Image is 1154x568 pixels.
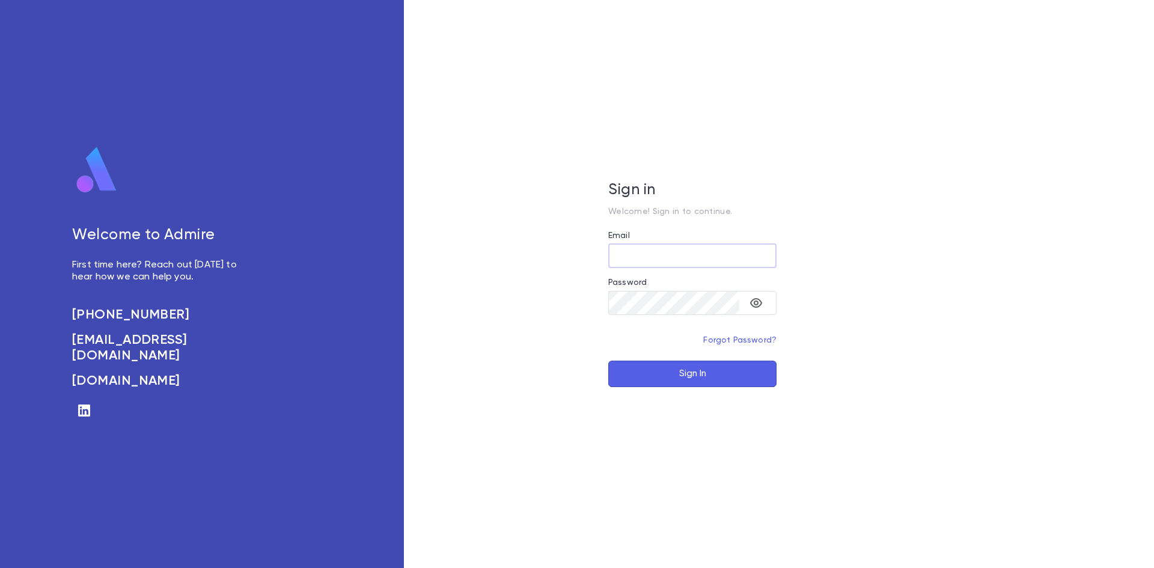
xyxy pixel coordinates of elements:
button: toggle password visibility [744,291,768,315]
label: Password [608,278,647,287]
a: [EMAIL_ADDRESS][DOMAIN_NAME] [72,332,250,364]
a: Forgot Password? [703,336,777,344]
h5: Welcome to Admire [72,227,250,245]
button: Sign In [608,361,777,387]
a: [DOMAIN_NAME] [72,373,250,389]
p: Welcome! Sign in to continue. [608,207,777,216]
label: Email [608,231,630,240]
a: [PHONE_NUMBER] [72,307,250,323]
h5: Sign in [608,182,777,200]
img: logo [72,146,121,194]
p: First time here? Reach out [DATE] to hear how we can help you. [72,259,250,283]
